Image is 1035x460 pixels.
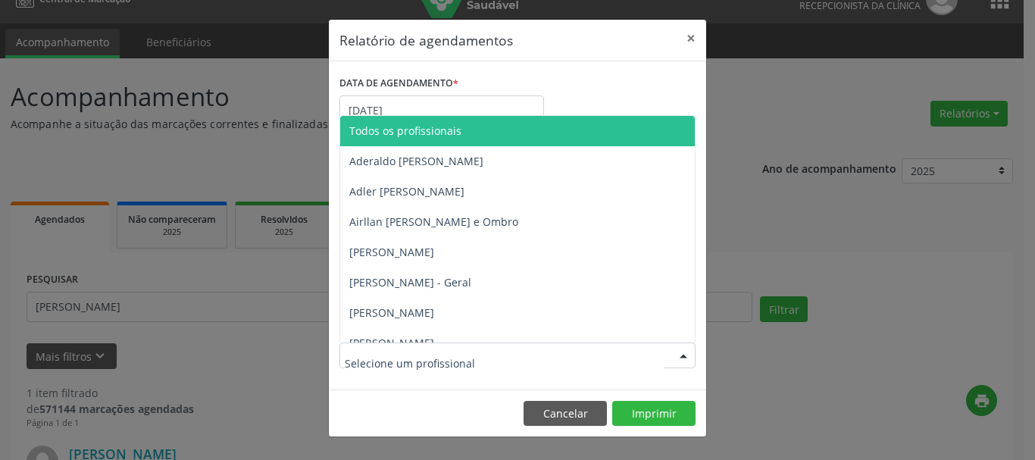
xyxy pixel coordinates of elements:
h5: Relatório de agendamentos [339,30,513,50]
span: [PERSON_NAME] [349,245,434,259]
span: [PERSON_NAME] [349,305,434,320]
button: Imprimir [612,401,696,427]
input: Selecione uma data ou intervalo [339,95,544,126]
span: Airllan [PERSON_NAME] e Ombro [349,214,518,229]
span: [PERSON_NAME] [349,336,434,350]
label: DATA DE AGENDAMENTO [339,72,458,95]
button: Close [676,20,706,57]
span: Adler [PERSON_NAME] [349,184,464,199]
span: Todos os profissionais [349,124,461,138]
button: Cancelar [524,401,607,427]
input: Selecione um profissional [345,348,664,378]
span: Aderaldo [PERSON_NAME] [349,154,483,168]
span: [PERSON_NAME] - Geral [349,275,471,289]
